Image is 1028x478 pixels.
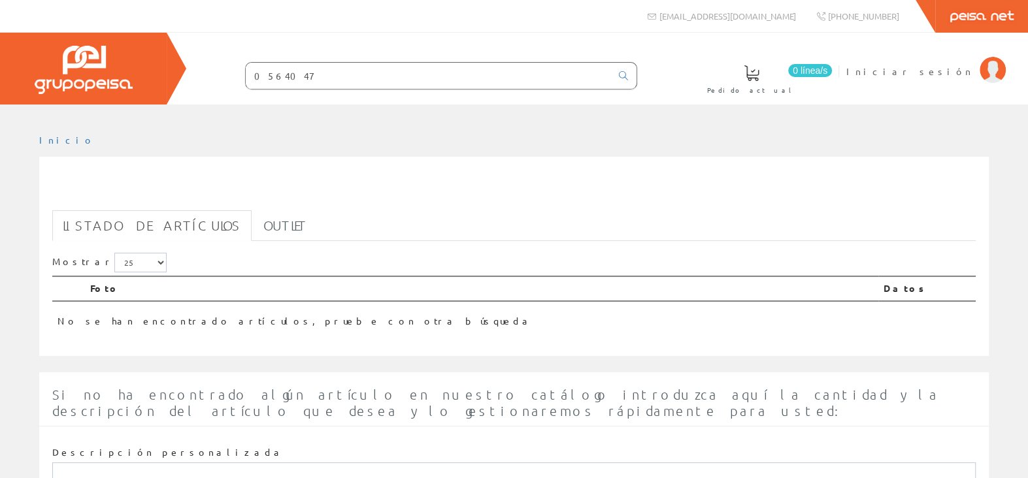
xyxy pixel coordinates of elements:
[828,10,899,22] span: [PHONE_NUMBER]
[52,387,939,419] span: Si no ha encontrado algún artículo en nuestro catálogo introduzca aquí la cantidad y la descripci...
[52,210,252,241] a: Listado de artículos
[659,10,796,22] span: [EMAIL_ADDRESS][DOMAIN_NAME]
[878,276,976,301] th: Datos
[52,178,976,204] h1: 0564047
[52,253,167,272] label: Mostrar
[39,134,95,146] a: Inicio
[846,54,1006,67] a: Iniciar sesión
[707,84,796,97] span: Pedido actual
[85,276,878,301] th: Foto
[246,63,611,89] input: Buscar ...
[253,210,318,241] a: Outlet
[35,46,133,94] img: Grupo Peisa
[846,65,973,78] span: Iniciar sesión
[52,446,284,459] label: Descripción personalizada
[788,64,832,77] span: 0 línea/s
[114,253,167,272] select: Mostrar
[52,301,878,333] td: No se han encontrado artículos, pruebe con otra búsqueda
